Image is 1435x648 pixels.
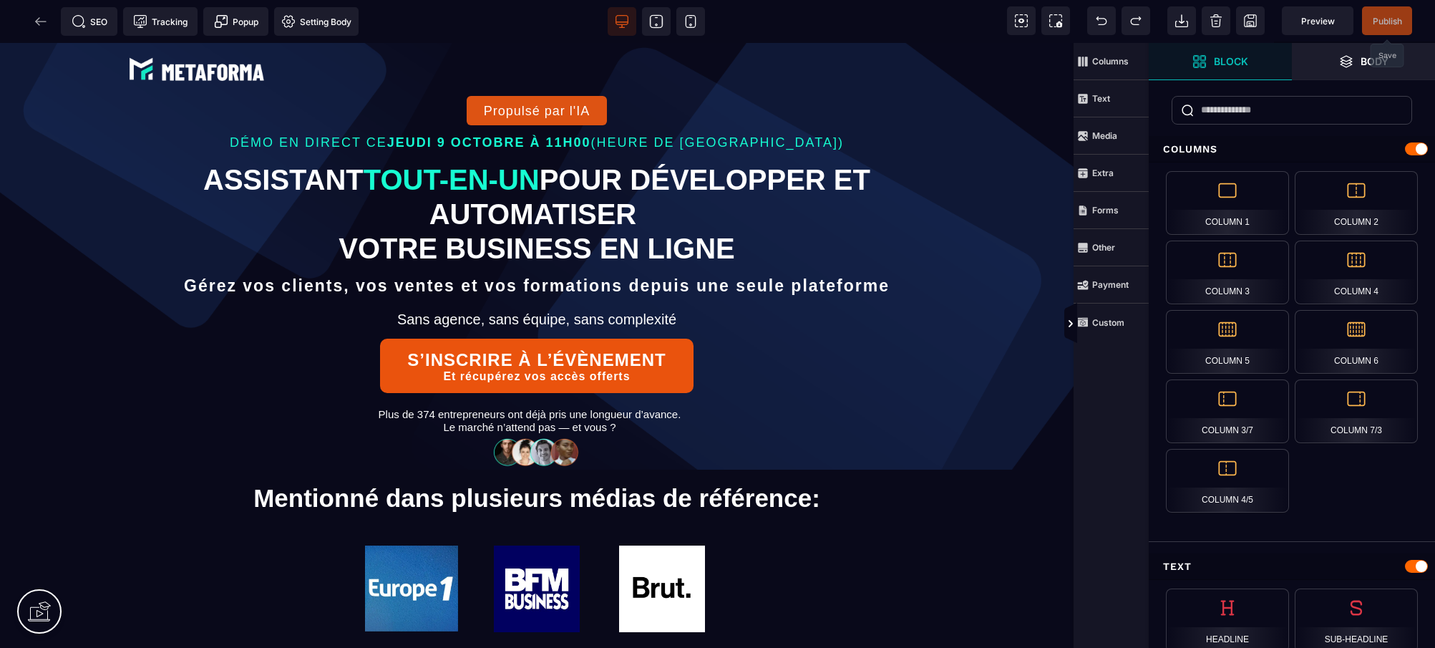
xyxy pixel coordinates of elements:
[86,362,973,395] text: Plus de 374 entrepreneurs ont déjà pris une longueur d’avance. Le marché n’attend pas — et vous ?
[1074,155,1149,192] span: Extra
[619,503,706,589] img: 704b97603b3d89ec847c04719d9c8fae_221.jpg
[1149,136,1435,163] div: Columns
[494,503,580,589] img: b7f71f5504ea002da3ba733e1ad0b0f6_119.jpg
[608,7,636,36] span: View desktop
[1236,6,1265,35] span: Save
[100,261,973,292] h2: Sans agence, sans équipe, sans complexité
[490,395,584,424] img: 32586e8465b4242308ef789b458fc82f_community-people.png
[1007,6,1036,35] span: View components
[133,14,188,29] span: Tracking
[214,14,258,29] span: Popup
[1282,6,1353,35] span: Preview
[203,7,268,36] span: Create Alert Modal
[387,92,591,107] span: JEUDI 9 OCTOBRE À 11H00
[1295,379,1418,443] div: Column 7/3
[1074,80,1149,117] span: Text
[166,116,908,226] text: ASSISTANT POUR DÉVELOPPER ET AUTOMATISER VOTRE BUSINESS EN LIGNE
[1362,6,1412,35] span: Save
[1149,303,1163,346] span: Toggle Views
[365,503,458,589] img: 0554b7621dbcc23f00e47a6d4a67910b_Capture_d%E2%80%99e%CC%81cran_2025-06-07_a%CC%80_08.10.48.png
[72,14,107,29] span: SEO
[1214,56,1248,67] strong: Block
[1074,192,1149,229] span: Forms
[1074,229,1149,266] span: Other
[1074,43,1149,80] span: Columns
[274,7,359,36] span: Favicon
[467,53,606,82] button: Propulsé par l'IA
[281,14,351,29] span: Setting Body
[1166,171,1289,235] div: Column 1
[1041,6,1070,35] span: Screenshot
[100,89,973,112] p: DÉMO EN DIRECT CE (HEURE DE [GEOGRAPHIC_DATA])
[1074,304,1149,341] span: Custom Block
[1149,43,1292,80] span: Open Blocks
[1202,6,1230,35] span: Clear
[1295,241,1418,304] div: Column 4
[1295,310,1418,374] div: Column 6
[1092,93,1110,104] strong: Text
[380,296,694,350] button: S’INSCRIRE À L’ÉVÈNEMENTEt récupérez vos accès offerts
[1092,168,1114,178] strong: Extra
[1292,43,1435,80] span: Open Layers
[642,7,671,36] span: View tablet
[1092,242,1115,253] strong: Other
[1092,130,1117,141] strong: Media
[1166,449,1289,513] div: Column 4/5
[1122,6,1150,35] span: Redo
[61,7,117,36] span: Seo meta data
[1149,553,1435,580] div: Text
[1092,205,1119,216] strong: Forms
[1301,16,1335,26] span: Preview
[1087,6,1116,35] span: Undo
[1167,6,1196,35] span: Open Import Webpage
[1373,16,1402,26] span: Publish
[1166,241,1289,304] div: Column 3
[123,7,198,36] span: Tracking code
[1166,379,1289,443] div: Column 3/7
[1295,171,1418,235] div: Column 2
[1092,279,1129,290] strong: Payment
[1074,117,1149,155] span: Media
[21,440,1052,474] text: Mentionné dans plusieurs médias de référence:
[676,7,705,36] span: View mobile
[125,11,268,42] img: e6894688e7183536f91f6cf1769eef69_LOGO_BLANC.png
[1074,266,1149,304] span: Payment
[184,233,890,252] b: Gérez vos clients, vos ventes et vos formations depuis une seule plateforme
[1361,56,1388,67] strong: Body
[1092,317,1124,328] strong: Custom
[1092,56,1129,67] strong: Columns
[1166,310,1289,374] div: Column 5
